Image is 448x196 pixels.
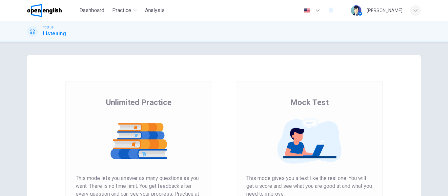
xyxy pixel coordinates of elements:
[27,4,77,17] a: OpenEnglish logo
[43,30,66,38] h1: Listening
[290,97,329,108] span: Mock Test
[43,25,53,30] span: TOEFL®
[142,5,167,16] button: Analysis
[106,97,172,108] span: Unlimited Practice
[351,5,361,16] img: Profile picture
[145,7,165,14] span: Analysis
[77,5,107,16] button: Dashboard
[79,7,104,14] span: Dashboard
[110,5,140,16] button: Practice
[27,4,62,17] img: OpenEnglish logo
[303,8,311,13] img: en
[112,7,131,14] span: Practice
[367,7,402,14] div: [PERSON_NAME]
